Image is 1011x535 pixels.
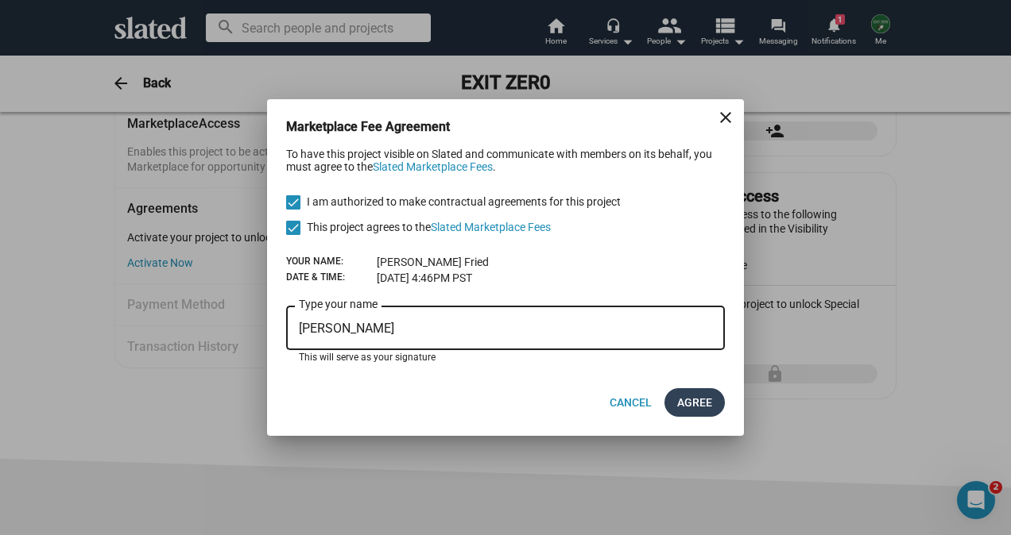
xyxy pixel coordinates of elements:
[677,388,712,417] span: AGREE
[286,148,725,173] div: To have this project visible on Slated and communicate with members on its behalf, you must agree...
[286,271,377,284] dt: Date & Time:
[373,160,493,173] a: Slated Marketplace Fees
[286,256,377,268] dt: Your Name:
[431,221,551,233] a: Slated Marketplace Fees
[716,108,735,127] mat-icon: close
[377,271,472,284] dd: [DATE] 4:46PM PST
[307,217,551,237] span: This project agrees to the
[286,118,472,135] h3: Marketplace Fee Agreement
[299,352,436,364] mat-hint: This will serve as your signature
[377,256,462,268] span: [PERSON_NAME]
[307,192,621,211] span: I am authorized to make contractual agreements for this project
[664,388,725,417] button: AGREE
[610,388,652,417] span: Cancel
[597,388,664,417] button: Cancel
[464,256,489,268] span: Fried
